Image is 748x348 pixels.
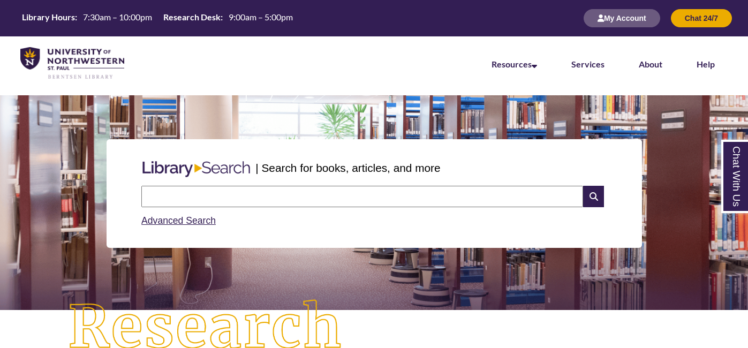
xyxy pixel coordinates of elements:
span: 7:30am – 10:00pm [83,12,152,22]
i: Search [583,186,603,207]
a: About [639,59,662,69]
button: My Account [584,9,660,27]
span: 9:00am – 5:00pm [229,12,293,22]
a: Chat 24/7 [671,13,732,22]
p: | Search for books, articles, and more [255,160,440,176]
img: UNWSP Library Logo [20,47,124,80]
a: Help [697,59,715,69]
a: Services [571,59,605,69]
table: Hours Today [18,11,297,25]
th: Library Hours: [18,11,79,23]
th: Research Desk: [159,11,224,23]
a: My Account [584,13,660,22]
a: Advanced Search [141,215,216,226]
a: Resources [492,59,537,69]
button: Chat 24/7 [671,9,732,27]
img: Libary Search [137,157,255,181]
a: Hours Today [18,11,297,26]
